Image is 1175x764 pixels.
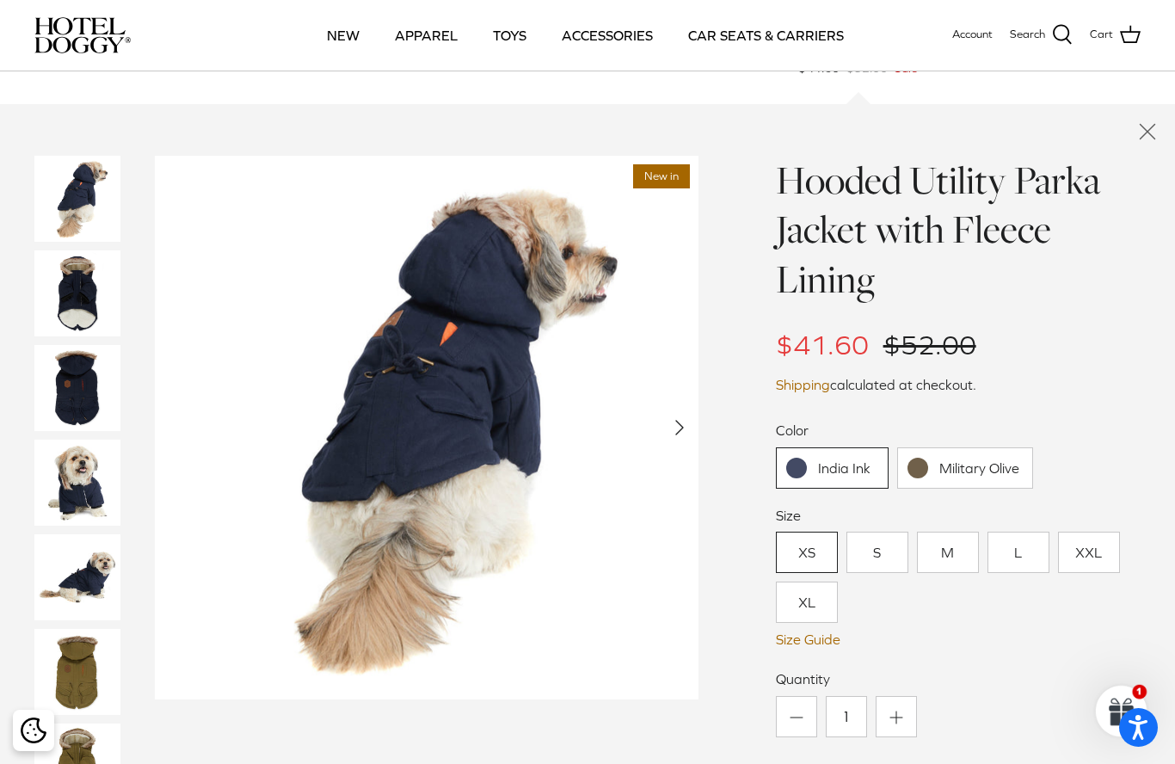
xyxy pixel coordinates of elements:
[826,696,867,737] input: Quantity
[883,330,976,360] span: $52.00
[13,710,54,751] div: Cookie policy
[776,506,1141,525] label: Size
[255,6,914,65] div: Primary navigation
[897,447,1033,489] a: Military Olive
[776,532,838,573] a: XS
[1010,26,1045,44] span: Search
[776,374,1141,397] div: calculated at checkout.
[673,6,859,65] a: CAR SEATS & CARRIERS
[1058,532,1120,573] a: XXL
[1090,26,1113,44] span: Cart
[18,716,48,746] button: Cookie policy
[776,447,889,489] a: India Ink
[34,17,131,53] img: hoteldoggycom
[776,330,869,360] span: $41.60
[776,632,1141,648] a: Size Guide
[633,164,690,189] span: New in
[1120,104,1175,159] a: Close quick buy
[776,421,1141,440] label: Color
[987,532,1049,573] a: L
[952,28,993,40] span: Account
[776,153,1100,305] a: Hooded Utility Parka Jacket with Fleece Lining
[1010,24,1073,46] a: Search
[776,669,1141,688] label: Quantity
[546,6,668,65] a: ACCESSORIES
[917,532,979,573] a: M
[776,377,830,392] a: Shipping
[952,26,993,44] a: Account
[776,582,838,623] a: XL
[21,718,46,743] img: Cookie policy
[661,409,698,447] button: Next
[846,532,908,573] a: S
[311,6,375,65] a: NEW
[477,6,542,65] a: TOYS
[1090,24,1141,46] a: Cart
[379,6,473,65] a: APPAREL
